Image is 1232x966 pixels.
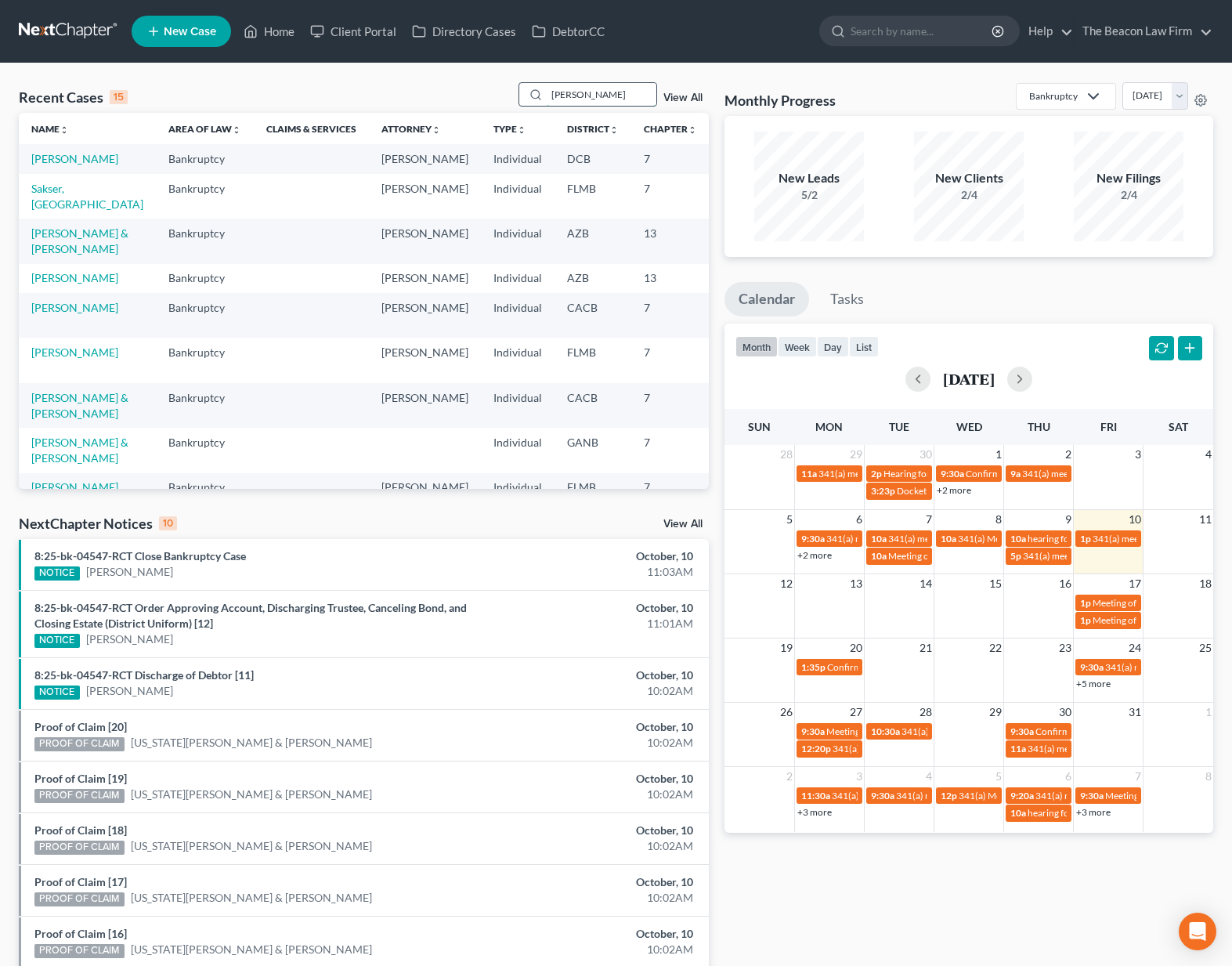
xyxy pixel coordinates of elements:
span: 7 [924,510,934,529]
span: 341(a) meeting for [PERSON_NAME] [818,468,970,479]
span: 22 [988,639,1003,657]
div: October, 10 [484,668,693,683]
div: 10 [159,516,177,530]
td: 7 [631,338,710,382]
a: Typeunfold_more [493,123,526,135]
span: 29 [848,445,864,464]
span: 17 [1127,574,1143,593]
span: 5 [994,767,1003,786]
td: 7 [631,174,710,219]
input: Search by name... [851,16,994,45]
span: 4 [1204,445,1213,464]
a: Chapterunfold_more [644,123,697,135]
span: 341(a) meeting for [PERSON_NAME] & [PERSON_NAME] [888,533,1122,545]
span: 341(a) meeting for [PERSON_NAME] [832,790,983,801]
td: CACB [555,383,631,428]
span: 9:30a [1010,725,1034,737]
span: Wed [956,420,982,433]
span: Sun [748,420,771,433]
a: [US_STATE][PERSON_NAME] & [PERSON_NAME] [131,942,372,957]
i: unfold_more [232,125,241,135]
span: 25 [1198,639,1213,657]
span: 1p [1080,597,1091,609]
span: 20 [848,639,864,657]
td: Bankruptcy [156,428,254,472]
span: 12 [779,574,794,593]
td: Individual [481,264,555,293]
div: October, 10 [484,823,693,838]
div: NOTICE [34,634,80,648]
span: 341(a) Meeting for [PERSON_NAME] [958,533,1110,545]
span: Confirmation hearing for [PERSON_NAME] & [PERSON_NAME] [966,468,1227,479]
td: FLMB [555,473,631,518]
span: Thu [1028,420,1050,433]
div: October, 10 [484,926,693,942]
span: 5p [1010,550,1021,562]
div: October, 10 [484,600,693,616]
span: 26 [779,703,794,722]
td: Individual [481,144,555,173]
span: 11:30a [801,790,830,801]
span: 31 [1127,703,1143,722]
div: October, 10 [484,719,693,735]
td: Bankruptcy [156,383,254,428]
span: 12:20p [801,743,831,754]
span: 11a [1010,743,1026,754]
div: 2/4 [914,187,1024,203]
td: Individual [481,473,555,518]
td: 7 [631,473,710,518]
span: 3 [1133,445,1143,464]
div: New Clients [914,169,1024,187]
span: 6 [1064,767,1073,786]
a: Tasks [816,282,878,317]
div: New Filings [1074,169,1183,187]
a: 8:25-bk-04547-RCT Order Approving Account, Discharging Trustee, Canceling Bond, and Closing Estat... [34,601,467,630]
td: Individual [481,428,555,472]
td: Bankruptcy [156,174,254,219]
span: 10:30a [871,725,900,737]
span: 341(a) meeting for [PERSON_NAME] [901,725,1053,737]
td: FLMB [555,338,631,382]
td: AZB [555,219,631,263]
span: 1 [1204,703,1213,722]
span: 9:30a [1080,661,1104,673]
div: Recent Cases [19,88,128,107]
a: Area of Lawunfold_more [168,123,241,135]
div: October, 10 [484,771,693,787]
td: Bankruptcy [156,264,254,293]
a: Proof of Claim [20] [34,720,127,733]
div: 10:02AM [484,787,693,802]
span: 4 [924,767,934,786]
span: 9 [1064,510,1073,529]
a: [PERSON_NAME] & [PERSON_NAME] [31,391,128,420]
h2: [DATE] [943,371,995,387]
td: [PERSON_NAME] [369,174,481,219]
span: Fri [1100,420,1117,433]
a: Help [1021,17,1073,45]
span: 10a [941,533,956,545]
span: 10 [1127,510,1143,529]
span: 30 [1057,703,1073,722]
td: AZB [555,264,631,293]
td: 7 [631,383,710,428]
td: CACB [555,293,631,338]
a: Attorneyunfold_more [381,123,441,135]
span: 11a [801,468,817,479]
div: 10:02AM [484,838,693,854]
span: 6 [854,510,864,529]
th: Claims & Services [254,113,369,144]
span: 16 [1057,574,1073,593]
div: 10:02AM [484,942,693,957]
a: Proof of Claim [19] [34,772,127,785]
div: October, 10 [484,548,693,564]
td: Individual [481,219,555,263]
a: [PERSON_NAME] [31,301,118,314]
a: View All [663,519,703,530]
div: PROOF OF CLAIM [34,737,125,751]
td: 13 [631,264,710,293]
td: [PERSON_NAME] [369,338,481,382]
span: 341(a) Meeting for [PERSON_NAME] [959,790,1111,801]
a: [PERSON_NAME] [31,480,118,494]
span: 10a [1010,807,1026,819]
span: 1p [1080,533,1091,545]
